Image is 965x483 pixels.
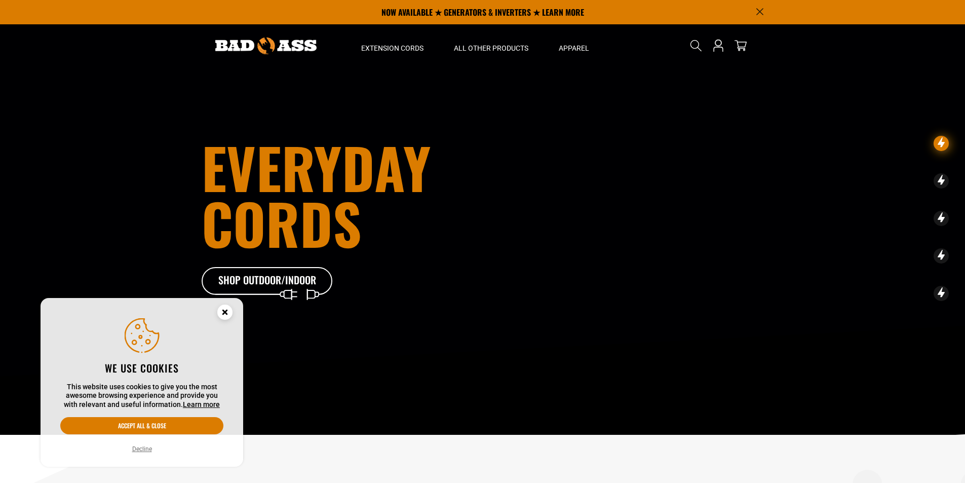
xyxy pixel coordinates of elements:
[60,383,223,410] p: This website uses cookies to give you the most awesome browsing experience and provide you with r...
[559,44,589,53] span: Apparel
[361,44,423,53] span: Extension Cords
[41,298,243,467] aside: Cookie Consent
[60,417,223,434] button: Accept all & close
[202,139,539,251] h1: Everyday cords
[202,267,333,295] a: Shop Outdoor/Indoor
[60,361,223,375] h2: We use cookies
[439,24,544,67] summary: All Other Products
[544,24,604,67] summary: Apparel
[454,44,528,53] span: All Other Products
[215,38,317,54] img: Bad Ass Extension Cords
[129,444,155,454] button: Decline
[688,38,704,54] summary: Search
[183,400,220,408] a: Learn more
[346,24,439,67] summary: Extension Cords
